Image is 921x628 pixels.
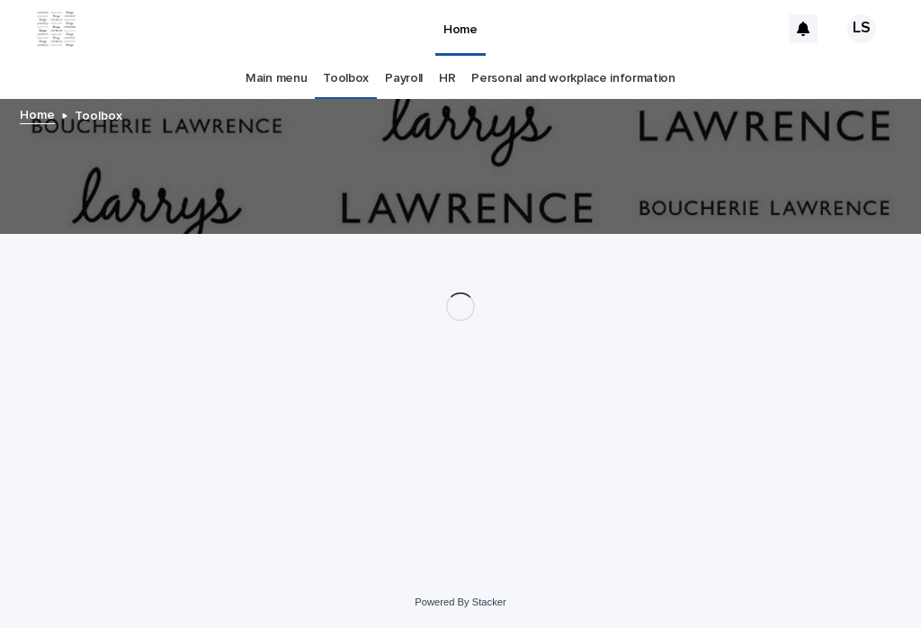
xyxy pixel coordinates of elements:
div: LS [847,14,876,43]
p: Toolbox [75,104,122,124]
img: ZpJWbK78RmCi9E4bZOpa [36,11,76,47]
a: Main menu [246,58,307,100]
a: Toolbox [323,58,369,100]
a: Powered By Stacker [415,597,505,607]
a: Payroll [385,58,423,100]
a: HR [439,58,455,100]
a: Home [20,103,55,124]
a: Personal and workplace information [471,58,675,100]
